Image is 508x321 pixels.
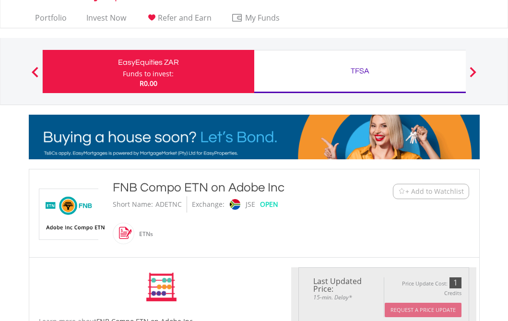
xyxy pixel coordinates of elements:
[113,179,358,196] div: FNB Compo ETN on Adobe Inc
[25,71,45,81] button: Previous
[463,71,483,81] button: Next
[260,196,278,213] div: OPEN
[48,56,248,69] div: EasyEquities ZAR
[29,115,480,159] img: EasyMortage Promotion Banner
[231,12,294,24] span: My Funds
[260,64,460,78] div: TFSA
[142,13,215,28] a: Refer and Earn
[31,13,71,28] a: Portfolio
[134,222,153,245] div: ETNs
[393,184,469,199] button: Watchlist + Add to Watchlist
[83,13,130,28] a: Invest Now
[123,69,174,79] div: Funds to invest:
[39,189,111,239] img: EQU.ZA.ADETNC.png
[398,188,405,195] img: Watchlist
[155,196,182,213] div: ADETNC
[230,199,240,210] img: jse.png
[192,196,224,213] div: Exchange:
[140,79,157,88] span: R0.00
[246,196,255,213] div: JSE
[405,187,464,196] span: + Add to Watchlist
[158,12,212,23] span: Refer and Earn
[113,196,153,213] div: Short Name:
